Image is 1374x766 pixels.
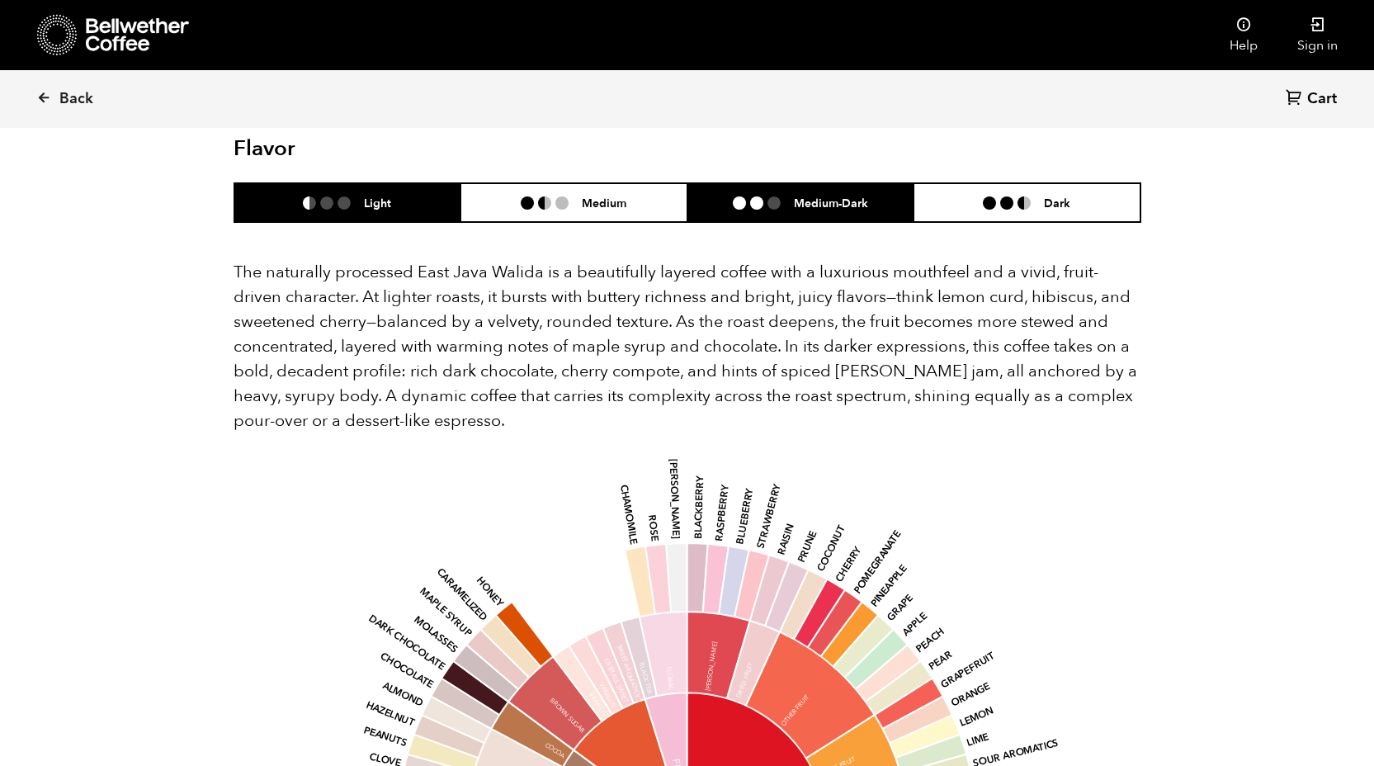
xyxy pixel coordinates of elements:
[582,196,626,210] h6: Medium
[794,196,868,210] h6: Medium-Dark
[59,89,93,109] span: Back
[1044,196,1070,210] h6: Dark
[234,136,536,162] h2: Flavor
[364,196,391,210] h6: Light
[234,260,1141,433] p: The naturally processed East Java Walida is a beautifully layered coffee with a luxurious mouthfe...
[1307,89,1337,109] span: Cart
[1286,88,1341,111] a: Cart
